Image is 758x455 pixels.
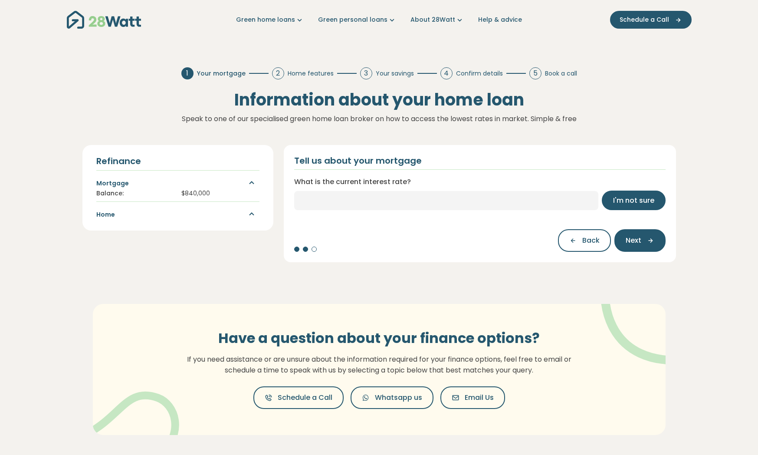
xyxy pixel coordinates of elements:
[181,67,194,79] div: 1
[96,179,129,188] h5: Mortgage
[67,11,141,29] img: 28Watt
[558,229,611,252] button: Back
[96,155,259,167] h4: Refinance
[236,15,304,24] a: Green home loans
[440,67,453,79] div: 4
[182,330,577,346] h3: Have a question about your finance options?
[376,69,414,78] span: Your savings
[456,69,503,78] span: Confirm details
[578,280,692,365] img: vector
[96,211,115,219] h5: Home
[715,413,758,455] iframe: Chat Widget
[272,67,284,79] div: 2
[82,113,676,125] p: Speak to one of our specialised green home loan broker on how to access the lowest rates in marke...
[465,392,494,403] span: Email Us
[614,229,666,252] button: Next
[351,386,433,409] button: Whatsapp us
[610,11,692,29] button: Schedule a Call
[440,386,505,409] button: Email Us
[197,69,246,78] span: Your mortgage
[82,90,676,110] h2: Information about your home loan
[545,69,577,78] span: Book a call
[318,15,397,24] a: Green personal loans
[375,392,422,403] span: Whatsapp us
[602,191,666,210] button: I'm not sure
[253,386,344,409] button: Schedule a Call
[278,392,332,403] span: Schedule a Call
[529,67,541,79] div: 5
[294,155,422,166] h2: Tell us about your mortgage
[582,235,600,246] span: Back
[478,15,522,24] a: Help & advice
[620,15,669,24] span: Schedule a Call
[360,67,372,79] div: 3
[67,9,692,31] nav: Main navigation
[613,195,654,206] span: I'm not sure
[182,354,577,376] p: If you need assistance or are unsure about the information required for your finance options, fee...
[96,189,174,198] div: Balance:
[288,69,334,78] span: Home features
[626,235,641,246] span: Next
[294,177,411,187] label: What is the current interest rate?
[410,15,464,24] a: About 28Watt
[181,189,259,198] div: $ 840,000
